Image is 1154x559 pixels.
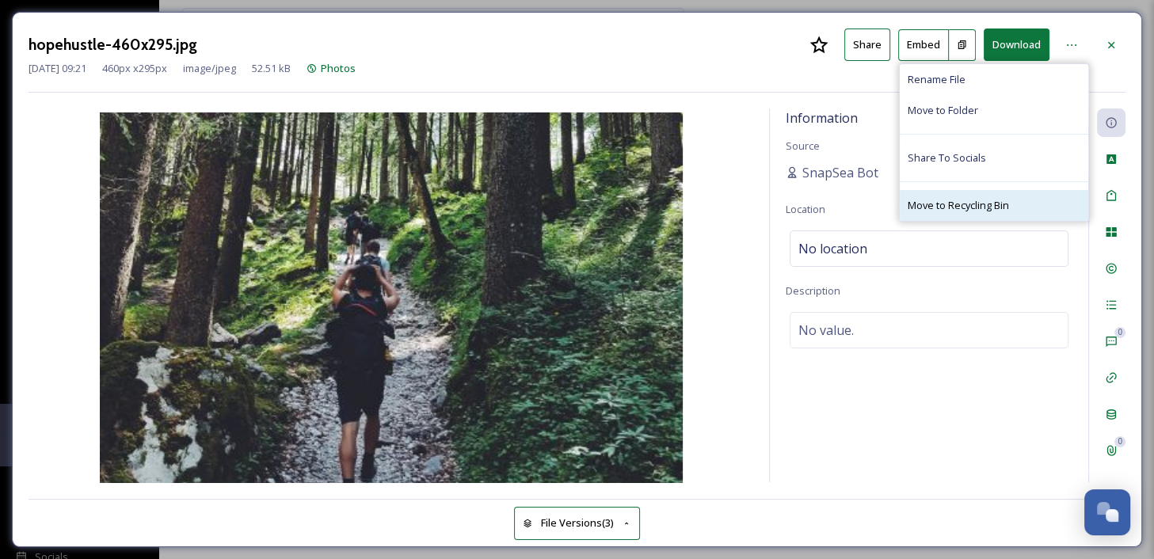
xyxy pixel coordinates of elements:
[183,61,236,76] span: image/jpeg
[802,163,878,182] span: SnapSea Bot
[798,239,867,258] span: No location
[1084,489,1130,535] button: Open Chat
[786,109,858,127] span: Information
[908,103,978,118] span: Move to Folder
[798,321,854,340] span: No value.
[102,61,167,76] span: 460 px x 295 px
[984,29,1049,61] button: Download
[908,72,965,87] span: Rename File
[908,198,1009,213] span: Move to Recycling Bin
[844,29,890,61] button: Share
[514,507,641,539] button: File Versions(3)
[1114,327,1125,338] div: 0
[786,283,840,298] span: Description
[29,33,197,56] h3: hopehustle-460x295.jpg
[252,61,291,76] span: 52.51 kB
[898,29,949,61] button: Embed
[908,150,986,165] span: Share To Socials
[786,202,825,216] span: Location
[786,139,820,153] span: Source
[1114,436,1125,447] div: 0
[321,61,356,75] span: Photos
[29,61,86,76] span: [DATE] 09:21
[29,112,753,486] img: Py5bC3IF0hwAAAAAAABEPghopehustle-460x295.jpg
